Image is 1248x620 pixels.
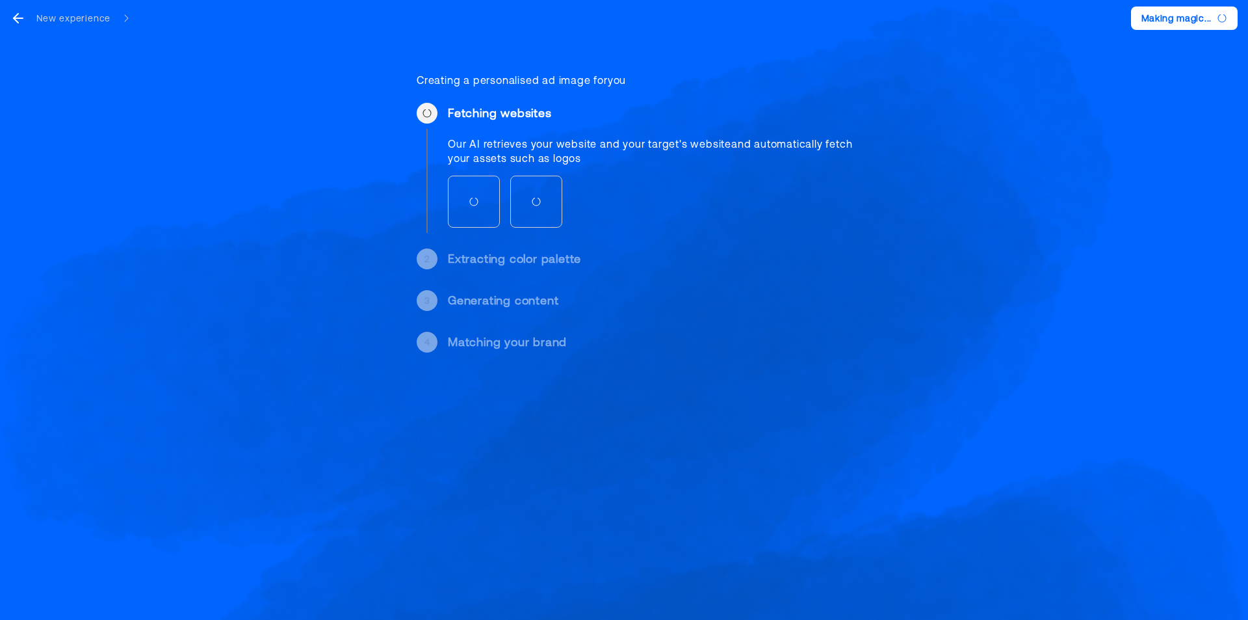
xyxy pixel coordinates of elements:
[10,10,26,26] svg: go back
[424,252,430,265] div: 2
[36,12,110,25] div: New experience
[424,336,430,349] div: 4
[417,73,868,87] div: Creating a personalised ad image for you
[448,251,868,267] div: Extracting color palette
[448,293,868,308] div: Generating content
[448,105,868,121] div: Fetching websites
[1131,7,1238,30] button: Making magic...
[448,137,868,165] div: Our AI retrieves your website and your target's website and automatically fetch your assets such ...
[448,334,868,350] div: Matching your brand
[424,294,430,307] div: 3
